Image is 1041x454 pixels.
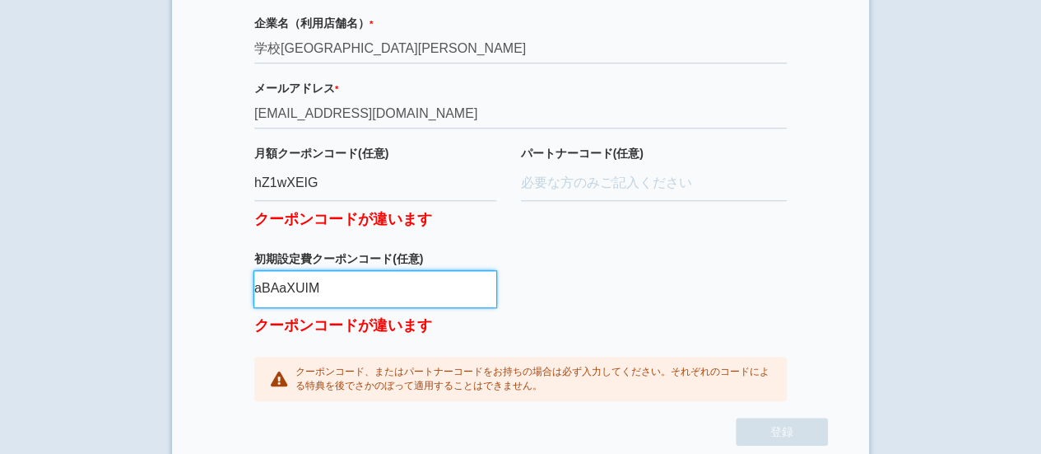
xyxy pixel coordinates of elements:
input: クーポンコード [254,166,496,202]
p: クーポンコード、またはパートナーコードをお持ちの場合は必ず入力してください。それぞれのコードによる特典を後でさかのぼって適用することはできません。 [295,365,770,393]
label: 企業名（利用店舗名） [254,15,787,31]
input: クーポンコード [254,271,496,307]
label: 月額クーポンコード(任意) [254,145,496,161]
label: パートナーコード(任意) [521,145,788,161]
label: メールアドレス [254,80,787,96]
label: 初期設定費クーポンコード(任意) [254,250,496,267]
label: クーポンコードが違います [254,307,496,336]
input: 必要な方のみご記入ください [521,166,788,202]
button: 登録 [736,418,828,446]
label: クーポンコードが違います [254,201,496,230]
